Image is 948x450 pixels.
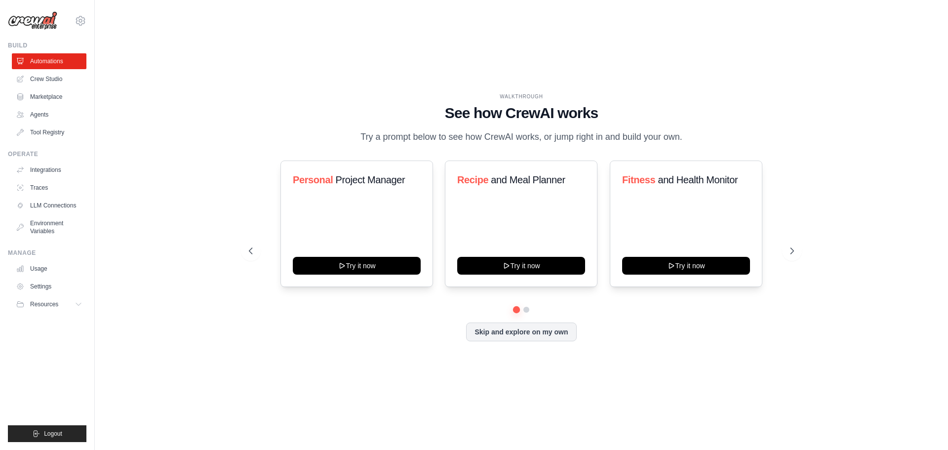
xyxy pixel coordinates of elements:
[293,174,333,185] span: Personal
[12,162,86,178] a: Integrations
[355,130,687,144] p: Try a prompt below to see how CrewAI works, or jump right in and build your own.
[249,104,794,122] h1: See how CrewAI works
[899,403,948,450] iframe: Chat Widget
[658,174,738,185] span: and Health Monitor
[457,257,585,275] button: Try it now
[12,261,86,277] a: Usage
[12,296,86,312] button: Resources
[457,174,488,185] span: Recipe
[12,180,86,196] a: Traces
[12,71,86,87] a: Crew Studio
[622,174,655,185] span: Fitness
[12,198,86,213] a: LLM Connections
[12,279,86,294] a: Settings
[293,257,421,275] button: Try it now
[44,430,62,438] span: Logout
[30,300,58,308] span: Resources
[12,124,86,140] a: Tool Registry
[466,323,576,341] button: Skip and explore on my own
[12,53,86,69] a: Automations
[12,107,86,123] a: Agents
[8,150,86,158] div: Operate
[249,93,794,100] div: WALKTHROUGH
[622,257,750,275] button: Try it now
[491,174,565,185] span: and Meal Planner
[12,215,86,239] a: Environment Variables
[8,11,57,30] img: Logo
[8,425,86,442] button: Logout
[8,249,86,257] div: Manage
[335,174,405,185] span: Project Manager
[8,41,86,49] div: Build
[12,89,86,105] a: Marketplace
